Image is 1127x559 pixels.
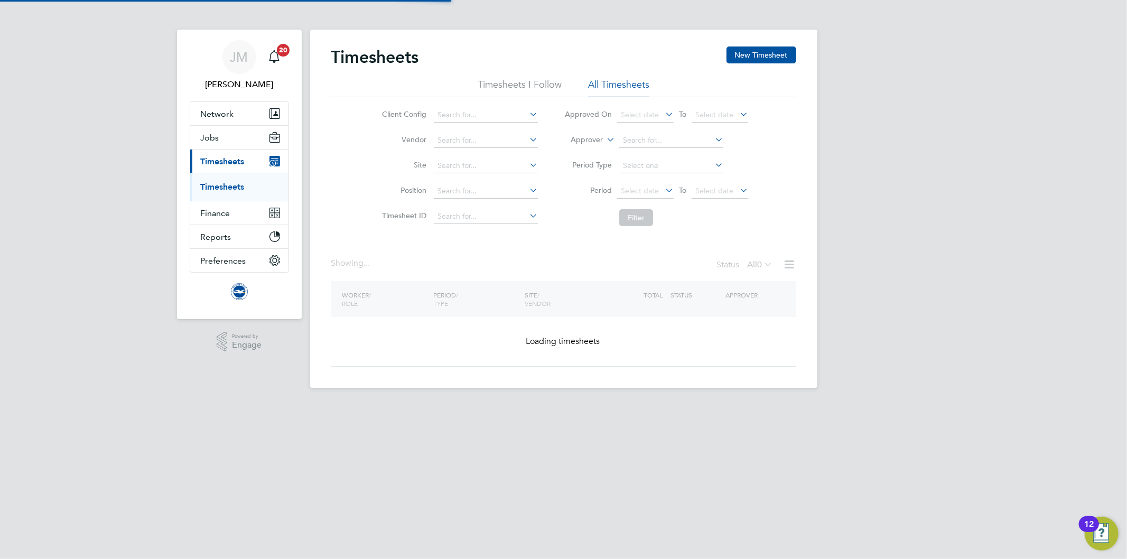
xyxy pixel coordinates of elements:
[621,186,659,195] span: Select date
[434,159,538,173] input: Search for...
[264,40,285,74] a: 20
[190,225,288,248] button: Reports
[1085,517,1119,551] button: Open Resource Center, 12 new notifications
[231,283,248,300] img: brightonandhovealbion-logo-retina.png
[331,258,372,269] div: Showing
[619,209,653,226] button: Filter
[564,109,612,119] label: Approved On
[379,109,426,119] label: Client Config
[588,78,649,97] li: All Timesheets
[676,107,690,121] span: To
[201,109,234,119] span: Network
[619,133,723,148] input: Search for...
[748,259,773,270] label: All
[190,283,289,300] a: Go to home page
[232,341,262,350] span: Engage
[190,249,288,272] button: Preferences
[621,110,659,119] span: Select date
[478,78,562,97] li: Timesheets I Follow
[364,258,370,268] span: ...
[564,160,612,170] label: Period Type
[379,135,426,144] label: Vendor
[232,332,262,341] span: Powered by
[230,50,248,64] span: JM
[177,30,302,319] nav: Main navigation
[190,102,288,125] button: Network
[331,46,419,68] h2: Timesheets
[695,186,733,195] span: Select date
[201,256,246,266] span: Preferences
[434,133,538,148] input: Search for...
[717,258,775,273] div: Status
[190,78,289,91] span: Jo Morris
[201,182,245,192] a: Timesheets
[758,259,762,270] span: 0
[434,184,538,199] input: Search for...
[277,44,290,57] span: 20
[434,108,538,123] input: Search for...
[555,135,603,145] label: Approver
[379,211,426,220] label: Timesheet ID
[201,156,245,166] span: Timesheets
[190,173,288,201] div: Timesheets
[190,40,289,91] a: JM[PERSON_NAME]
[379,185,426,195] label: Position
[564,185,612,195] label: Period
[379,160,426,170] label: Site
[190,201,288,225] button: Finance
[434,209,538,224] input: Search for...
[676,183,690,197] span: To
[201,232,231,242] span: Reports
[201,133,219,143] span: Jobs
[201,208,230,218] span: Finance
[695,110,733,119] span: Select date
[1084,524,1094,538] div: 12
[190,150,288,173] button: Timesheets
[619,159,723,173] input: Select one
[727,46,796,63] button: New Timesheet
[190,126,288,149] button: Jobs
[217,332,262,352] a: Powered byEngage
